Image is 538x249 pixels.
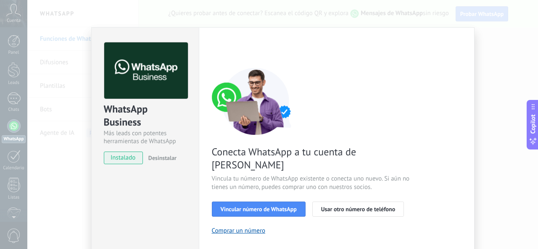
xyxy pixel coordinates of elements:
[212,227,266,235] button: Comprar un número
[212,68,300,135] img: connect number
[145,152,177,164] button: Desinstalar
[312,202,404,217] button: Usar otro número de teléfono
[321,206,395,212] span: Usar otro número de teléfono
[212,202,306,217] button: Vincular número de WhatsApp
[104,42,188,99] img: logo_main.png
[212,145,412,171] span: Conecta WhatsApp a tu cuenta de [PERSON_NAME]
[104,152,142,164] span: instalado
[148,154,177,162] span: Desinstalar
[104,129,187,145] div: Más leads con potentes herramientas de WhatsApp
[221,206,297,212] span: Vincular número de WhatsApp
[529,114,537,134] span: Copilot
[104,102,187,129] div: WhatsApp Business
[212,175,412,191] span: Vincula tu número de WhatsApp existente o conecta uno nuevo. Si aún no tienes un número, puedes c...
